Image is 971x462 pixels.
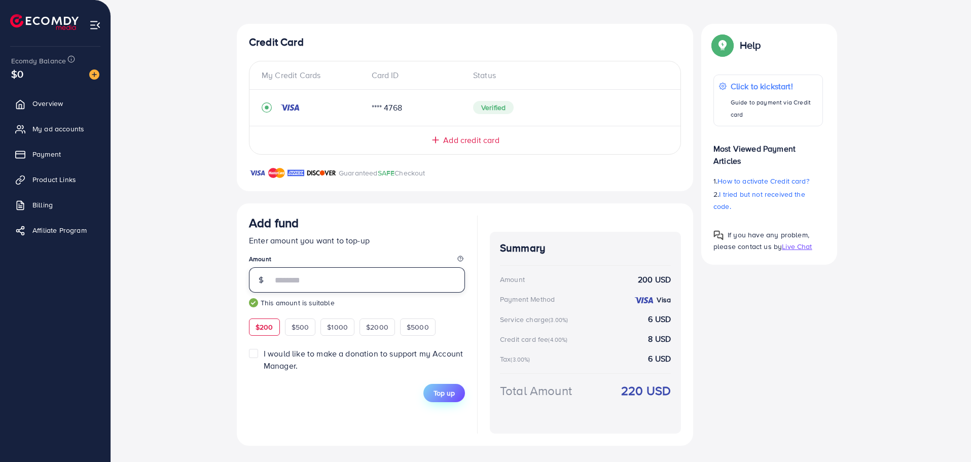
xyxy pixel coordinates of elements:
div: Amount [500,274,525,285]
span: Ecomdy Balance [11,56,66,66]
span: Live Chat [782,241,812,252]
img: logo [10,14,79,30]
div: Status [465,69,668,81]
small: (3.00%) [549,316,568,324]
span: $1000 [327,322,348,332]
span: Add credit card [443,134,499,146]
img: menu [89,19,101,31]
strong: 220 USD [621,382,671,400]
span: Verified [473,101,514,114]
img: Popup guide [713,230,724,240]
strong: 6 USD [648,313,671,325]
img: brand [249,167,266,179]
a: Product Links [8,169,103,190]
p: Most Viewed Payment Articles [713,134,823,167]
div: Credit card fee [500,334,571,344]
div: Card ID [364,69,465,81]
span: $500 [292,322,309,332]
span: $200 [256,322,273,332]
p: Guaranteed Checkout [339,167,425,179]
a: My ad accounts [8,119,103,139]
a: Overview [8,93,103,114]
strong: 6 USD [648,353,671,365]
img: credit [634,296,654,304]
button: Top up [423,384,465,402]
span: My ad accounts [32,124,84,134]
small: (3.00%) [511,356,530,364]
p: Help [740,39,761,51]
span: SAFE [378,168,395,178]
a: Affiliate Program [8,220,103,240]
strong: Visa [657,295,671,305]
img: guide [249,298,258,307]
span: Payment [32,149,61,159]
span: I would like to make a donation to support my Account Manager. [264,348,463,371]
span: Affiliate Program [32,225,87,235]
small: (4.00%) [548,336,567,344]
img: brand [287,167,304,179]
iframe: Chat [928,416,963,454]
div: Payment Method [500,294,555,304]
span: How to activate Credit card? [717,176,809,186]
p: 1. [713,175,823,187]
span: $5000 [407,322,429,332]
span: Top up [434,388,455,398]
span: $2000 [366,322,388,332]
img: credit [280,103,300,112]
img: image [89,69,99,80]
strong: 200 USD [638,274,671,286]
img: brand [268,167,285,179]
span: I tried but not received the code. [713,189,805,211]
h4: Summary [500,242,671,255]
p: Click to kickstart! [731,80,817,92]
legend: Amount [249,255,465,267]
span: Overview [32,98,63,109]
small: This amount is suitable [249,298,465,308]
img: Popup guide [713,36,732,54]
div: Service charge [500,314,571,325]
svg: record circle [262,102,272,113]
div: Tax [500,354,533,364]
span: Product Links [32,174,76,185]
div: My Credit Cards [262,69,364,81]
p: Enter amount you want to top-up [249,234,465,246]
p: Guide to payment via Credit card [731,96,817,121]
a: Payment [8,144,103,164]
h4: Credit Card [249,36,681,49]
h3: Add fund [249,216,299,230]
span: Billing [32,200,53,210]
span: $0 [11,66,23,81]
span: If you have any problem, please contact us by [713,230,809,252]
img: brand [307,167,336,179]
div: Total Amount [500,382,572,400]
a: Billing [8,195,103,215]
p: 2. [713,188,823,212]
strong: 8 USD [648,333,671,345]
